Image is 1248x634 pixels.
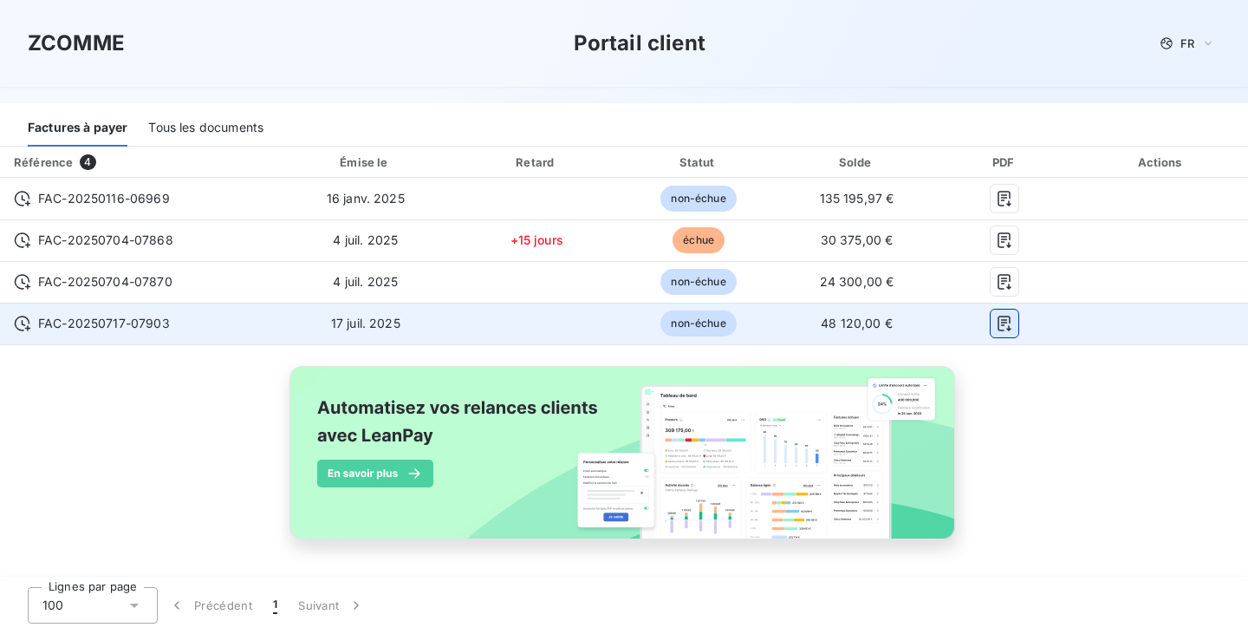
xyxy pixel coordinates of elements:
span: +15 jours [510,232,563,247]
span: 24 300,00 € [820,274,894,289]
button: 1 [263,587,288,624]
div: Tous les documents [148,110,263,147]
div: PDF [938,154,1071,171]
span: FAC-20250717-07903 [38,315,170,332]
span: 48 120,00 € [821,316,893,330]
span: échue [673,227,725,253]
span: 100 [42,597,63,614]
span: FR [1180,36,1194,50]
button: Précédent [158,587,263,624]
span: 17 juil. 2025 [331,316,400,330]
span: FAC-20250704-07868 [38,232,173,249]
span: 1 [273,597,277,614]
span: 4 juil. 2025 [333,232,398,247]
img: banner [274,356,974,569]
div: Factures à payer [28,110,127,147]
span: non-échue [660,269,736,295]
div: Référence [14,155,73,169]
span: FAC-20250116-06969 [38,190,170,207]
span: 30 375,00 € [821,232,894,247]
span: non-échue [660,186,736,212]
div: Retard [458,154,615,171]
div: Actions [1078,154,1245,171]
h3: Portail client [574,28,705,59]
h3: ZCOMME [28,28,125,59]
div: Statut [622,154,776,171]
span: non-échue [660,310,736,337]
span: FAC-20250704-07870 [38,273,172,291]
span: 4 juil. 2025 [333,274,398,289]
div: Solde [782,154,931,171]
div: Émise le [280,154,452,171]
span: 16 janv. 2025 [327,191,405,206]
span: 135 195,97 € [820,191,894,206]
button: Suivant [288,587,375,624]
span: 4 [80,154,95,170]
